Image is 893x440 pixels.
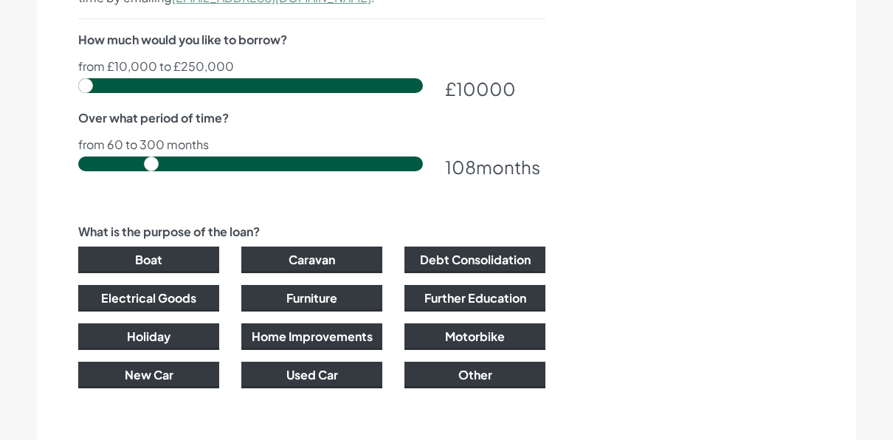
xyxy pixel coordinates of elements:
[78,31,287,49] label: How much would you like to borrow?
[241,362,382,388] button: Used Car
[78,247,219,273] button: Boat
[456,78,516,100] span: 10000
[404,323,545,350] button: Motorbike
[78,61,545,72] p: from £10,000 to £250,000
[78,109,229,127] label: Over what period of time?
[445,154,545,180] div: months
[78,285,219,312] button: Electrical Goods
[241,323,382,350] button: Home Improvements
[78,139,545,151] p: from 60 to 300 months
[404,285,545,312] button: Further Education
[78,323,219,350] button: Holiday
[445,75,545,102] div: £
[78,362,219,388] button: New Car
[241,247,382,273] button: Caravan
[445,156,476,178] span: 108
[78,223,260,241] label: What is the purpose of the loan?
[241,285,382,312] button: Furniture
[404,247,545,273] button: Debt Consolidation
[404,362,545,388] button: Other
